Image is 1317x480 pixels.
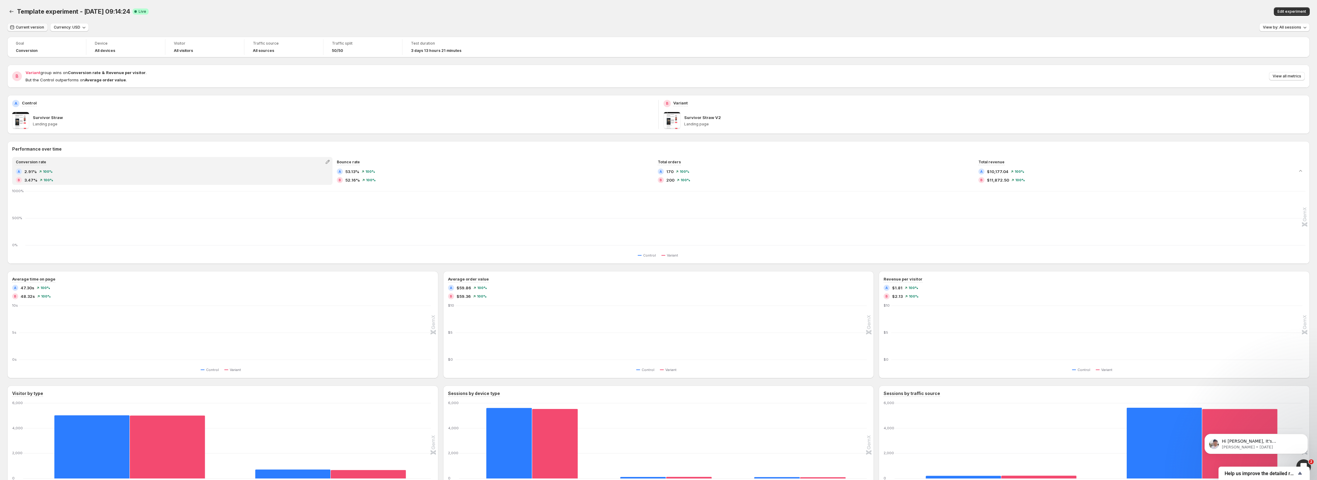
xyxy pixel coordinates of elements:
span: Variant [667,253,678,258]
button: Back [7,7,16,16]
a: DeviceAll devices [95,40,157,54]
span: Visitor [174,41,236,46]
text: 10s [12,303,18,308]
span: Currency: USD [54,25,80,30]
g: New: Control 5,035,Variant 5,016 [29,403,230,478]
button: Variant [1096,366,1115,373]
span: 100% [908,286,918,290]
span: Device [95,41,157,46]
span: 47.30s [21,285,34,291]
span: 2 [1309,459,1314,464]
button: Collapse chart [1296,167,1305,175]
span: Current version [16,25,44,30]
a: Test duration3 days 13 hours 21 minutes [411,40,473,54]
span: 200 [666,177,674,183]
span: 100% [680,170,689,173]
iframe: Intercom live chat [1296,459,1311,474]
span: 100% [43,170,53,173]
h3: Sessions by device type [448,390,500,397]
h2: B [660,178,662,182]
span: Template experiment - [DATE] 09:14:24 [17,8,130,15]
span: Live [139,9,146,14]
h3: Sessions by traffic source [884,390,940,397]
p: Landing page [33,122,653,127]
text: 4,000 [884,426,894,430]
img: Survivor Straw [12,112,29,129]
span: 100% [1015,170,1024,173]
h2: A [450,286,452,290]
rect: Variant 5,016 [130,403,205,478]
span: $59.36 [457,293,471,299]
rect: Variant 5,534 [1202,403,1277,478]
span: Total revenue [978,160,1005,164]
span: 100% [365,170,375,173]
span: 100% [477,286,487,290]
span: 100% [41,294,51,298]
button: Variant [224,366,243,373]
h2: B [666,101,668,106]
text: 0% [12,243,18,247]
span: 52.16% [345,177,360,183]
h2: B [450,294,452,298]
h3: Revenue per visitor [884,276,922,282]
span: 100% [43,178,53,182]
span: $10,177.04 [987,169,1008,175]
text: 1000% [12,189,24,193]
span: View by: All sessions [1263,25,1301,30]
span: 100% [366,178,376,182]
p: Survivor Straw V2 [684,114,721,121]
text: $10 [884,303,890,308]
h3: Average time on page [12,276,55,282]
span: Control [206,367,219,372]
text: 2,000 [884,451,894,455]
button: View all metrics [1269,72,1305,80]
p: Control [22,100,37,106]
rect: Variant 5,538 [532,403,577,478]
g: Desktop: Control 107,Variant 97 [733,403,867,478]
h3: Average order value [448,276,489,282]
span: Test duration [411,41,473,46]
span: 170 [666,169,674,175]
span: Hi [PERSON_NAME], It's [PERSON_NAME] again, hope you are doing well 😊 I Just wanted to follow up ... [26,18,102,83]
span: $1.81 [892,285,902,291]
g: Direct: Control 209,Variant 225 [901,403,1102,478]
rect: Control 5,619 [486,403,532,478]
h2: A [660,170,662,173]
button: Control [638,252,658,259]
strong: Revenue per visitor [106,70,146,75]
text: 500% [12,216,22,220]
g: Paid social: Control 5,639,Variant 5,534 [1102,403,1302,478]
span: $2.13 [892,293,903,299]
text: $0 [448,357,453,362]
text: $10 [448,303,454,308]
span: 100% [477,294,487,298]
h2: B [16,73,19,79]
span: group wins on . [26,70,147,75]
h2: B [18,178,20,182]
span: Help us improve the detailed report for A/B campaigns [1225,471,1296,476]
rect: Variant 97 [800,463,846,478]
h2: B [339,178,341,182]
rect: Control 122 [620,462,666,478]
text: 6,000 [12,401,23,405]
span: Conversion [16,48,38,53]
button: Variant [661,252,681,259]
button: Control [636,366,657,373]
text: 2,000 [12,451,22,455]
button: View by: All sessions [1259,23,1310,32]
rect: Variant 672 [331,455,406,478]
strong: & [102,70,105,75]
p: Landing page [684,122,1305,127]
h2: A [885,286,888,290]
span: 100% [40,286,50,290]
h2: A [15,101,17,106]
h4: All visitors [174,48,193,53]
h4: All devices [95,48,115,53]
rect: Control 107 [754,463,800,478]
h2: B [980,178,983,182]
span: Variant [1101,367,1112,372]
g: Returning: Control 714,Variant 672 [230,403,431,478]
a: Traffic sourceAll sources [253,40,315,54]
